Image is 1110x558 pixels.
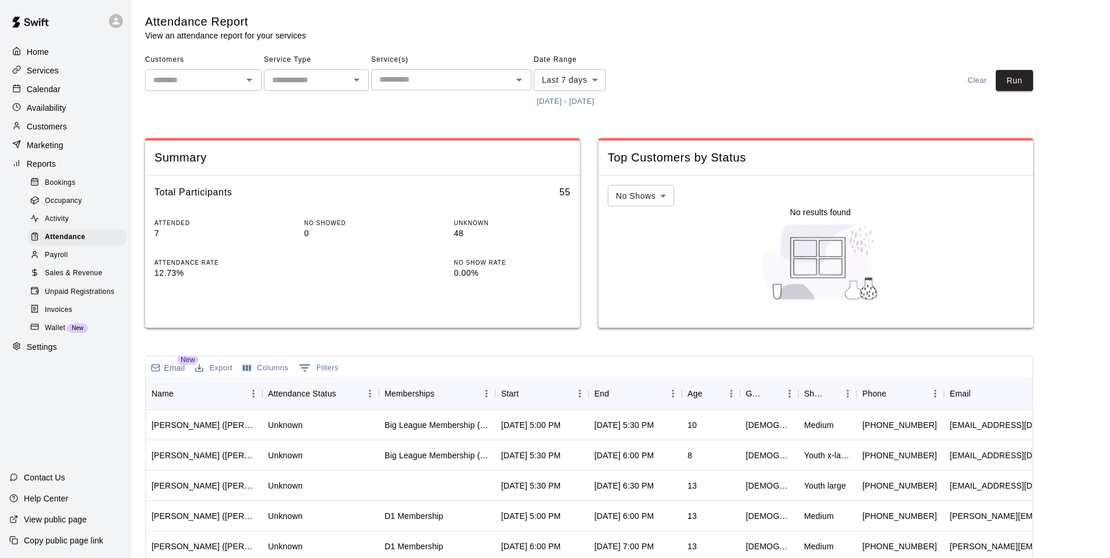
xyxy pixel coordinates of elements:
button: Sort [823,385,839,402]
div: Unknown [268,419,302,431]
div: Medium [804,510,834,522]
a: Occupancy [28,192,131,210]
div: Youth large [804,480,846,492]
a: WalletNew [28,319,131,337]
button: Sort [609,385,625,402]
div: No Shows [608,185,674,206]
div: Shirt Size [804,377,823,410]
div: Unknown [268,480,302,492]
p: Reports [27,158,56,170]
span: Unpaid Registrations [45,286,114,298]
div: Occupancy [28,193,126,209]
div: Memberships [379,377,495,410]
div: Male [746,480,792,492]
div: Sep 3, 2025, 5:00 PM [501,419,561,431]
div: Gender [746,377,764,410]
div: 8 [688,450,692,461]
p: UNKNOWN [454,219,570,227]
a: Home [9,43,122,61]
p: NO SHOWED [304,219,421,227]
div: Invoices [28,302,126,318]
div: Abby nicholson (leah nicholson) [151,450,256,461]
button: Show filters [296,359,341,377]
div: Big League Membership (Family Plan) [385,450,489,461]
button: Sort [519,385,535,402]
p: 48 [454,227,570,240]
button: Clear [959,70,996,92]
button: Export [192,359,235,377]
p: Availability [27,102,66,114]
div: Shirt Size [798,377,857,410]
button: Sort [435,385,451,402]
div: End [589,377,682,410]
div: +13185420646 [862,419,937,431]
div: Bayker Smith (Lakin Smith) [151,541,256,552]
p: No results found [790,206,851,218]
div: Gender [740,377,798,410]
div: Name [151,377,174,410]
span: Bookings [45,177,76,189]
div: Email [950,377,971,410]
a: Settings [9,339,122,356]
p: View an attendance report for your services [145,30,306,41]
a: Bookings [28,174,131,192]
div: lnicholson310@yahoo.com [950,450,1090,461]
div: Male [746,510,792,522]
p: 12.73% [154,267,271,279]
div: Last 7 days [534,69,606,91]
span: New [177,355,198,365]
p: 7 [154,227,271,240]
p: Home [27,46,49,58]
a: Customers [9,118,122,135]
a: Payroll [28,247,131,265]
div: Youth x-large [804,450,851,461]
span: Service(s) [371,51,531,69]
button: Menu [781,385,798,402]
span: Customers [145,51,262,69]
div: Sep 5, 2025, 5:30 PM [501,480,561,492]
div: Attendance [28,229,126,245]
a: Invoices [28,301,131,319]
button: Sort [764,385,781,402]
div: +13377641555 [862,480,937,492]
div: Bayker Smith (Lakin Smith) [151,510,256,522]
button: Menu [723,385,740,402]
p: Services [27,65,59,76]
p: Copy public page link [24,535,103,546]
p: 0.00% [454,267,570,279]
div: Phone [857,377,944,410]
span: Date Range [534,51,636,69]
p: Help Center [24,493,68,504]
button: Menu [361,385,379,402]
button: Open [241,72,258,88]
div: Phone [862,377,886,410]
button: Sort [971,385,987,402]
span: Sales & Revenue [45,268,103,279]
div: Age [682,377,740,410]
div: Attendance Status [262,377,379,410]
p: Customers [27,121,67,132]
div: Attendance Status [268,377,336,410]
div: 13 [688,541,697,552]
div: Unpaid Registrations [28,284,126,300]
button: Run [996,70,1033,92]
h6: 55 [559,185,570,200]
span: Invoices [45,304,72,316]
div: Unknown [268,450,302,461]
a: Services [9,62,122,79]
button: Select columns [240,359,291,377]
div: Sep 3, 2025, 6:00 PM [594,510,654,522]
div: Big League Membership (Family Plan) [385,419,489,431]
button: Menu [664,385,682,402]
a: Availability [9,99,122,117]
button: Open [511,72,527,88]
p: Contact Us [24,472,65,483]
a: Unpaid Registrations [28,283,131,301]
p: Calendar [27,83,61,95]
div: Medium [804,541,834,552]
div: tracywhitney15@yahoo.com [950,480,1090,492]
p: Settings [27,341,57,353]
